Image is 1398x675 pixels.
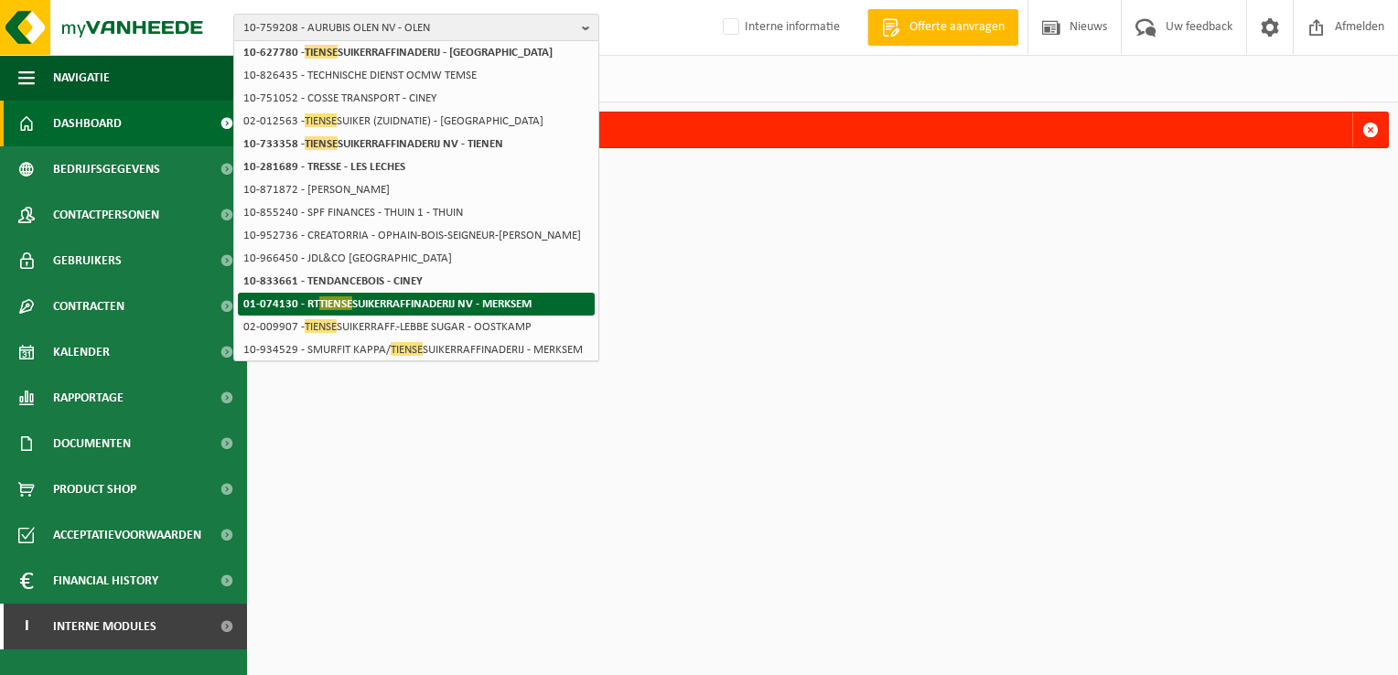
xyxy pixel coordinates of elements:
[238,316,595,338] li: 02-009907 - SUIKERRAFF.-LEBBE SUGAR - OOSTKAMP
[305,319,337,333] span: TIENSE
[238,110,595,133] li: 02-012563 - SUIKER (ZUIDNATIE) - [GEOGRAPHIC_DATA]
[53,238,122,284] span: Gebruikers
[53,146,160,192] span: Bedrijfsgegevens
[238,64,595,87] li: 10-826435 - TECHNISCHE DIENST OCMW TEMSE
[238,224,595,247] li: 10-952736 - CREATORRIA - OPHAIN-BOIS-SEIGNEUR-[PERSON_NAME]
[53,101,122,146] span: Dashboard
[290,112,1352,147] div: Deze party bestaat niet
[867,9,1018,46] a: Offerte aanvragen
[905,18,1009,37] span: Offerte aanvragen
[243,275,423,287] strong: 10-833661 - TENDANCEBOIS - CINEY
[305,113,337,127] span: TIENSE
[238,87,595,110] li: 10-751052 - COSSE TRANSPORT - CINEY
[53,329,110,375] span: Kalender
[238,338,595,361] li: 10-934529 - SMURFIT KAPPA/ SUIKERRAFFINADERIJ - MERKSEM
[18,604,35,649] span: I
[305,45,338,59] span: TIENSE
[53,558,158,604] span: Financial History
[391,342,423,356] span: TIENSE
[53,284,124,329] span: Contracten
[53,55,110,101] span: Navigatie
[243,15,575,42] span: 10-759208 - AURUBIS OLEN NV - OLEN
[305,136,338,150] span: TIENSE
[53,604,156,649] span: Interne modules
[238,201,595,224] li: 10-855240 - SPF FINANCES - THUIN 1 - THUIN
[53,421,131,466] span: Documenten
[53,192,159,238] span: Contactpersonen
[238,247,595,270] li: 10-966450 - JDL&CO [GEOGRAPHIC_DATA]
[319,296,352,310] span: TIENSE
[53,375,124,421] span: Rapportage
[233,14,599,41] button: 10-759208 - AURUBIS OLEN NV - OLEN
[243,296,532,310] strong: 01-074130 - RT SUIKERRAFFINADERIJ NV - MERKSEM
[243,45,553,59] strong: 10-627780 - SUIKERRAFFINADERIJ - [GEOGRAPHIC_DATA]
[243,161,405,173] strong: 10-281689 - TRESSE - LES LECHES
[719,14,840,41] label: Interne informatie
[53,512,201,558] span: Acceptatievoorwaarden
[243,136,503,150] strong: 10-733358 - SUIKERRAFFINADERIJ NV - TIENEN
[53,466,136,512] span: Product Shop
[238,178,595,201] li: 10-871872 - [PERSON_NAME]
